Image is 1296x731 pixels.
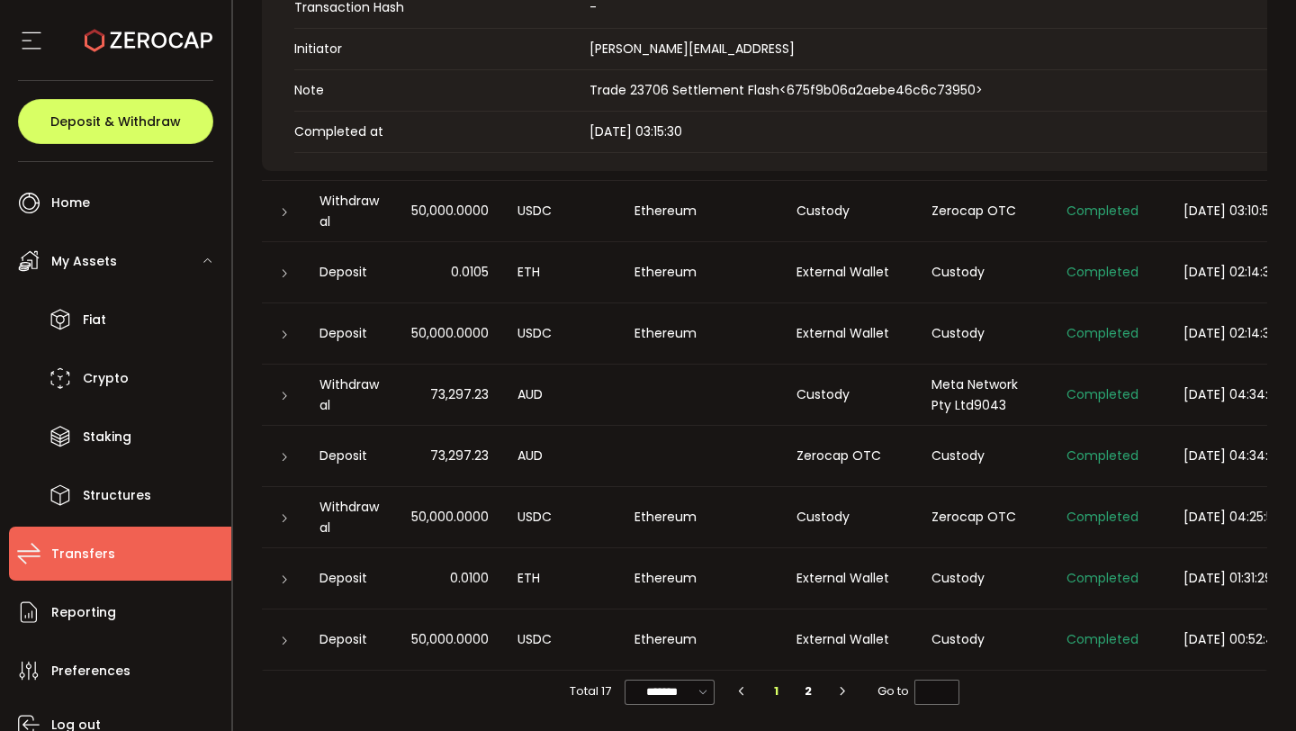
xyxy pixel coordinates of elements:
div: USDC [503,323,620,344]
span: Preferences [51,658,130,684]
span: [PERSON_NAME][EMAIL_ADDRESS] [589,40,795,58]
span: Staking [83,424,131,450]
span: [DATE] 01:31:29 [1183,569,1273,587]
span: 50,000.0000 [411,507,489,528]
div: External Wallet [782,568,917,589]
div: USDC [503,629,620,650]
button: Deposit & Withdraw [18,99,213,144]
div: AUD [503,446,620,466]
span: Home [51,190,90,216]
div: Deposit [305,629,395,650]
div: Withdrawal [305,497,395,538]
div: Zerocap OTC [782,446,917,466]
div: Custody [917,262,1052,283]
li: 1 [760,679,792,704]
span: [DATE] 04:34:37 [1183,447,1283,465]
span: My Assets [51,248,117,275]
span: Go to [877,679,959,704]
div: Deposit [305,568,395,589]
span: 0.0100 [450,568,489,589]
div: External Wallet [782,262,917,283]
span: Completed [1066,630,1138,648]
span: Initiator [294,40,580,59]
div: Zerocap OTC [917,507,1052,528]
div: Withdrawal [305,375,395,416]
span: [DATE] 00:52:48 [1183,630,1282,648]
div: USDC [503,201,620,221]
div: Meta Network Pty Ltd9043 [917,375,1052,416]
span: [DATE] 02:14:32 [1183,263,1277,281]
span: 73,297.23 [430,384,489,405]
div: Custody [917,629,1052,650]
div: Deposit [305,446,395,466]
iframe: Chat Widget [1206,645,1296,731]
span: 50,000.0000 [411,323,489,344]
span: [DATE] 02:14:31 [1183,324,1273,342]
span: [DATE] 03:10:50 [1183,202,1277,220]
div: Deposit [305,323,395,344]
div: Custody [917,323,1052,344]
div: Custody [782,384,917,405]
span: Transfers [51,541,115,567]
div: Custody [917,568,1052,589]
div: ETH [503,568,620,589]
span: Completed [1066,447,1138,465]
div: Custody [782,201,917,221]
span: 0.0105 [451,262,489,283]
div: Ethereum [620,629,782,650]
div: Withdrawal [305,191,395,232]
span: [DATE] 04:34:38 [1183,385,1283,403]
div: ETH [503,262,620,283]
span: 50,000.0000 [411,629,489,650]
span: Trade 23706 Settlement Flash<675f9b06a2aebe46c6c73950> [589,81,983,99]
span: [DATE] 04:25:53 [1183,508,1281,526]
span: [DATE] 03:15:30 [589,122,682,140]
span: Completed at [294,122,580,141]
span: 50,000.0000 [411,201,489,221]
div: Custody [917,446,1052,466]
li: 2 [792,679,824,704]
div: Ethereum [620,323,782,344]
span: Total 17 [570,679,611,704]
span: Completed [1066,263,1138,281]
span: Completed [1066,385,1138,403]
span: Completed [1066,324,1138,342]
span: Deposit & Withdraw [50,115,181,128]
span: Crypto [83,365,129,392]
div: Ethereum [620,507,782,528]
span: 73,297.23 [430,446,489,466]
div: AUD [503,384,620,405]
div: Ethereum [620,262,782,283]
div: Ethereum [620,201,782,221]
span: Completed [1066,202,1138,220]
div: External Wallet [782,323,917,344]
span: Completed [1066,508,1138,526]
div: Custody [782,507,917,528]
span: Note [294,81,580,100]
span: Structures [83,483,151,509]
div: Deposit [305,262,395,283]
span: Fiat [83,307,106,333]
span: Completed [1066,569,1138,587]
div: Ethereum [620,568,782,589]
div: USDC [503,507,620,528]
div: Zerocap OTC [917,201,1052,221]
span: Reporting [51,600,116,626]
div: External Wallet [782,629,917,650]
